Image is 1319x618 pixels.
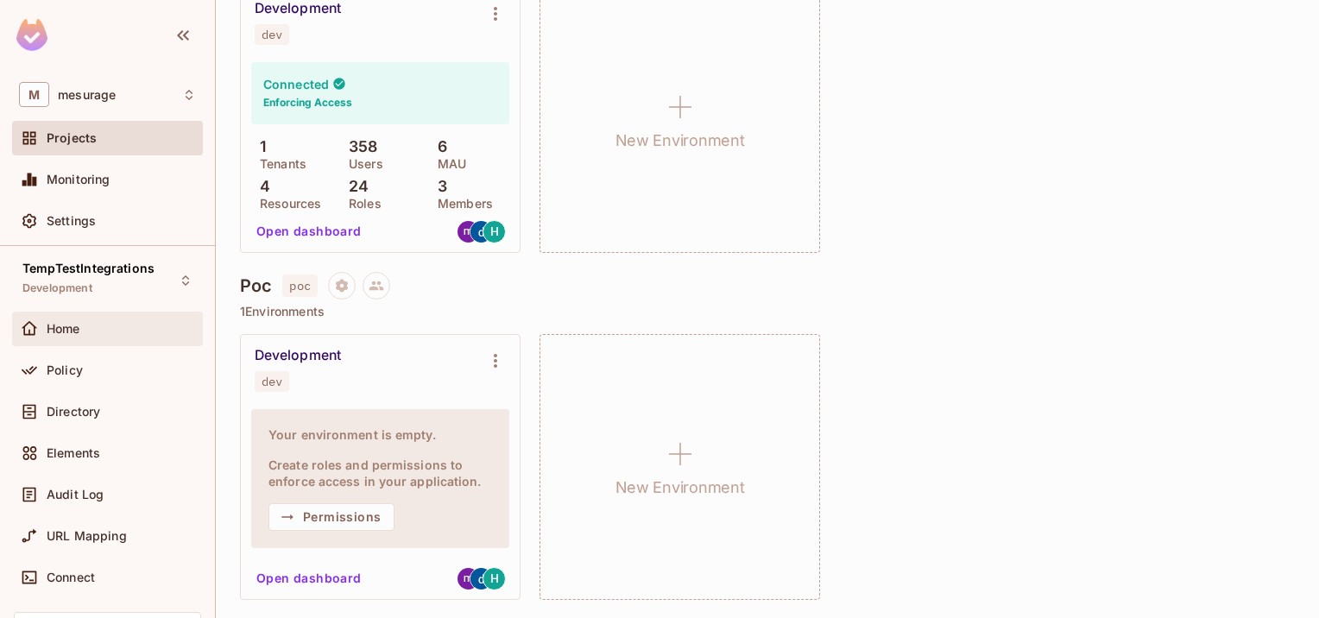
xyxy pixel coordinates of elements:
p: 24 [340,178,369,195]
span: Elements [47,446,100,460]
p: Tenants [251,157,306,171]
span: H [490,572,499,584]
img: mathieuhameljob@gmail.com [458,568,479,590]
button: Open dashboard [249,218,369,245]
span: poc [282,274,317,297]
p: Members [429,197,493,211]
p: 1 [251,138,266,155]
p: 1 Environments [240,305,1295,318]
span: Development [22,281,92,295]
span: URL Mapping [47,529,127,543]
span: TempTestIntegrations [22,262,155,275]
p: Users [340,157,383,171]
span: Project settings [328,281,356,297]
h1: New Environment [615,475,745,501]
img: SReyMgAAAABJRU5ErkJggg== [16,19,47,51]
img: gcl911pg@gmail.com [470,568,492,590]
div: dev [262,28,282,41]
h4: Create roles and permissions to enforce access in your application. [268,457,492,489]
button: Environment settings [478,344,513,378]
span: Monitoring [47,173,110,186]
span: Settings [47,214,96,228]
p: Resources [251,197,321,211]
button: Open dashboard [249,564,369,592]
div: Development [255,347,341,364]
p: 358 [340,138,378,155]
p: Roles [340,197,382,211]
div: dev [262,375,282,388]
span: Projects [47,131,97,145]
span: Audit Log [47,488,104,501]
h4: Poc [240,275,272,296]
span: Directory [47,405,100,419]
h4: Connected [263,76,329,92]
span: Connect [47,571,95,584]
span: Home [47,322,80,336]
p: 3 [429,178,447,195]
p: MAU [429,157,466,171]
p: 4 [251,178,270,195]
span: M [19,82,49,107]
h6: Enforcing Access [263,95,352,110]
span: H [490,225,499,237]
h4: Your environment is empty. [268,426,492,443]
img: mathieuhameljob@gmail.com [458,221,479,243]
span: Policy [47,363,83,377]
img: gcl911pg@gmail.com [470,221,492,243]
h1: New Environment [615,128,745,154]
p: 6 [429,138,447,155]
button: Permissions [268,503,394,531]
span: Workspace: mesurage [58,88,116,102]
